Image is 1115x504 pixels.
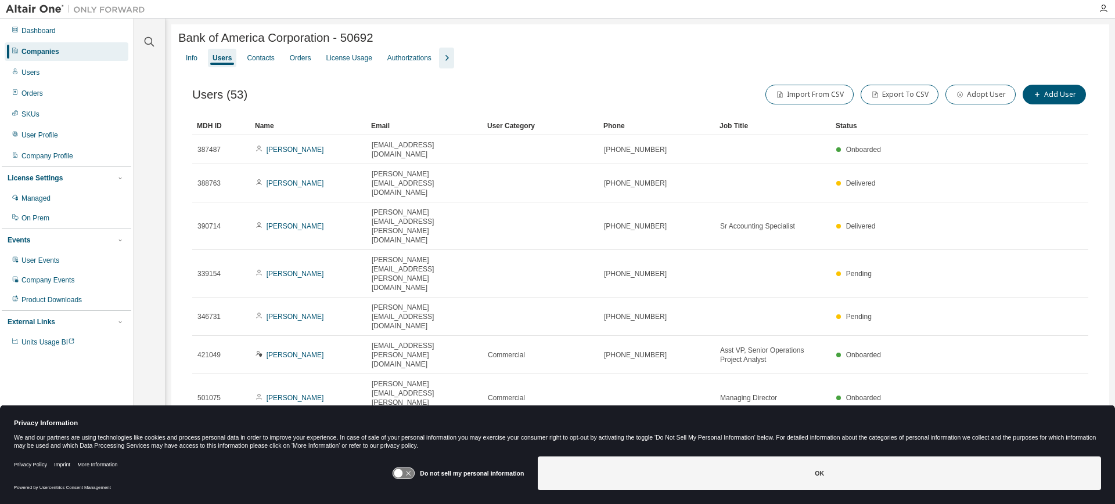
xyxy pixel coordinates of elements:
div: Events [8,235,30,245]
span: 421049 [197,350,221,360]
div: User Events [21,256,59,265]
span: 388763 [197,179,221,188]
span: [PHONE_NUMBER] [604,269,667,278]
div: License Settings [8,173,63,183]
span: Managing Director [720,393,777,403]
div: Dashboard [21,26,56,35]
div: Authorizations [387,53,431,63]
span: Onboarded [846,351,881,359]
span: Delivered [846,222,876,230]
span: [PHONE_NUMBER] [604,145,667,154]
span: 339154 [197,269,221,278]
div: Company Events [21,275,74,285]
span: 387487 [197,145,221,154]
div: Orders [290,53,311,63]
div: Status [836,117,1019,135]
div: Phone [603,117,710,135]
button: Add User [1023,85,1086,104]
a: [PERSON_NAME] [267,146,324,154]
span: Users (53) [192,88,247,101]
span: [PHONE_NUMBER] [604,222,667,231]
span: [EMAIL_ADDRESS][PERSON_NAME][DOMAIN_NAME] [372,341,477,369]
span: [PHONE_NUMBER] [604,312,667,321]
div: External Links [8,317,55,327]
a: [PERSON_NAME] [267,222,324,230]
div: User Profile [21,130,58,140]
div: Users [213,53,232,63]
a: [PERSON_NAME] [267,270,324,278]
div: Orders [21,89,43,98]
img: Altair One [6,3,151,15]
div: Job Title [720,117,826,135]
span: Commercial [488,350,525,360]
div: Contacts [247,53,274,63]
span: [PERSON_NAME][EMAIL_ADDRESS][PERSON_NAME][DOMAIN_NAME] [372,379,477,416]
a: [PERSON_NAME] [267,351,324,359]
div: Info [186,53,197,63]
span: [PERSON_NAME][EMAIL_ADDRESS][PERSON_NAME][DOMAIN_NAME] [372,208,477,245]
div: Managed [21,194,51,203]
span: Onboarded [846,146,881,154]
div: Companies [21,47,59,56]
span: Bank of America Corporation - 50692 [178,31,373,45]
div: Users [21,68,39,77]
span: Commercial [488,393,525,403]
span: [PERSON_NAME][EMAIL_ADDRESS][DOMAIN_NAME] [372,169,477,197]
span: 501075 [197,393,221,403]
span: 390714 [197,222,221,231]
button: Export To CSV [861,85,938,104]
span: [PERSON_NAME][EMAIL_ADDRESS][DOMAIN_NAME] [372,303,477,331]
span: Asst VP, Senior Operations Project Analyst [720,346,826,364]
span: Units Usage BI [21,338,75,346]
a: [PERSON_NAME] [267,394,324,402]
div: Name [255,117,362,135]
div: User Category [487,117,594,135]
div: Company Profile [21,151,73,161]
span: [PHONE_NUMBER] [604,179,667,188]
button: Import From CSV [765,85,854,104]
a: [PERSON_NAME] [267,313,324,321]
button: Adopt User [945,85,1016,104]
span: Delivered [846,179,876,187]
span: Sr Accounting Specialist [720,222,795,231]
span: 346731 [197,312,221,321]
div: Product Downloads [21,295,82,304]
span: Onboarded [846,394,881,402]
div: SKUs [21,110,39,119]
div: On Prem [21,213,49,223]
span: Pending [846,313,872,321]
span: [PERSON_NAME][EMAIL_ADDRESS][PERSON_NAME][DOMAIN_NAME] [372,255,477,292]
div: Email [371,117,478,135]
div: MDH ID [197,117,246,135]
a: [PERSON_NAME] [267,179,324,187]
div: License Usage [326,53,372,63]
span: [PHONE_NUMBER] [604,350,667,360]
span: [EMAIL_ADDRESS][DOMAIN_NAME] [372,140,477,159]
span: Pending [846,270,872,278]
